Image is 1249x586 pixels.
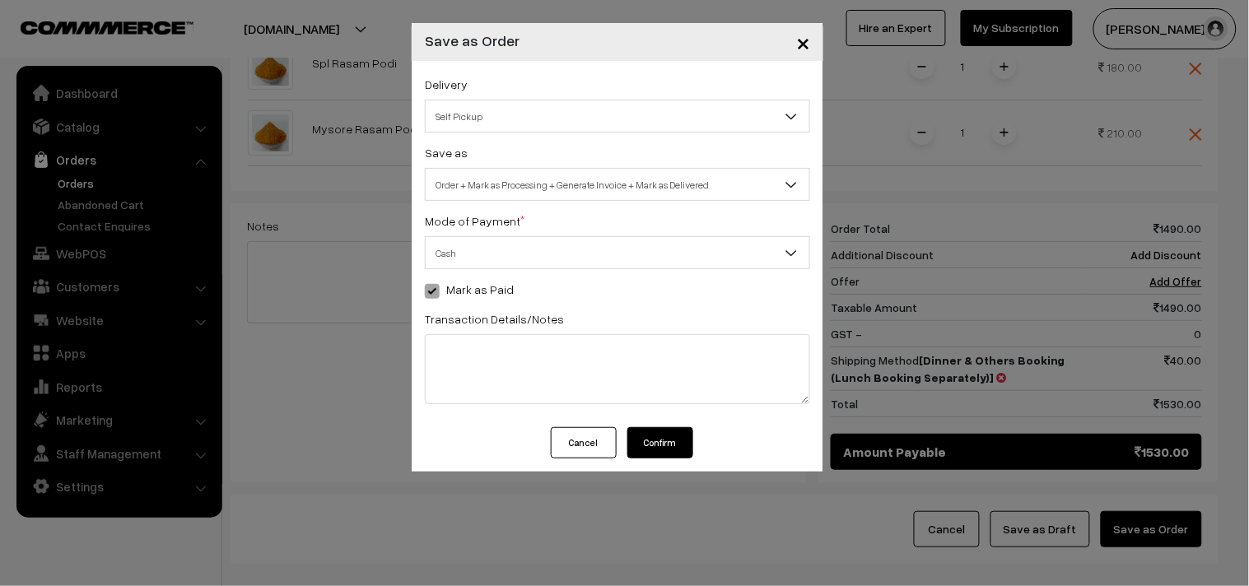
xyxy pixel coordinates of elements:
[425,76,468,93] label: Delivery
[426,102,809,131] span: Self Pickup
[796,26,810,57] span: ×
[425,30,520,52] h4: Save as Order
[783,16,823,67] button: Close
[425,310,564,328] label: Transaction Details/Notes
[425,168,810,201] span: Order + Mark as Processing + Generate Invoice + Mark as Delivered
[425,236,810,269] span: Cash
[426,239,809,267] span: Cash
[426,170,809,199] span: Order + Mark as Processing + Generate Invoice + Mark as Delivered
[425,281,514,298] label: Mark as Paid
[551,427,617,458] button: Cancel
[425,212,524,230] label: Mode of Payment
[627,427,693,458] button: Confirm
[425,144,468,161] label: Save as
[425,100,810,133] span: Self Pickup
